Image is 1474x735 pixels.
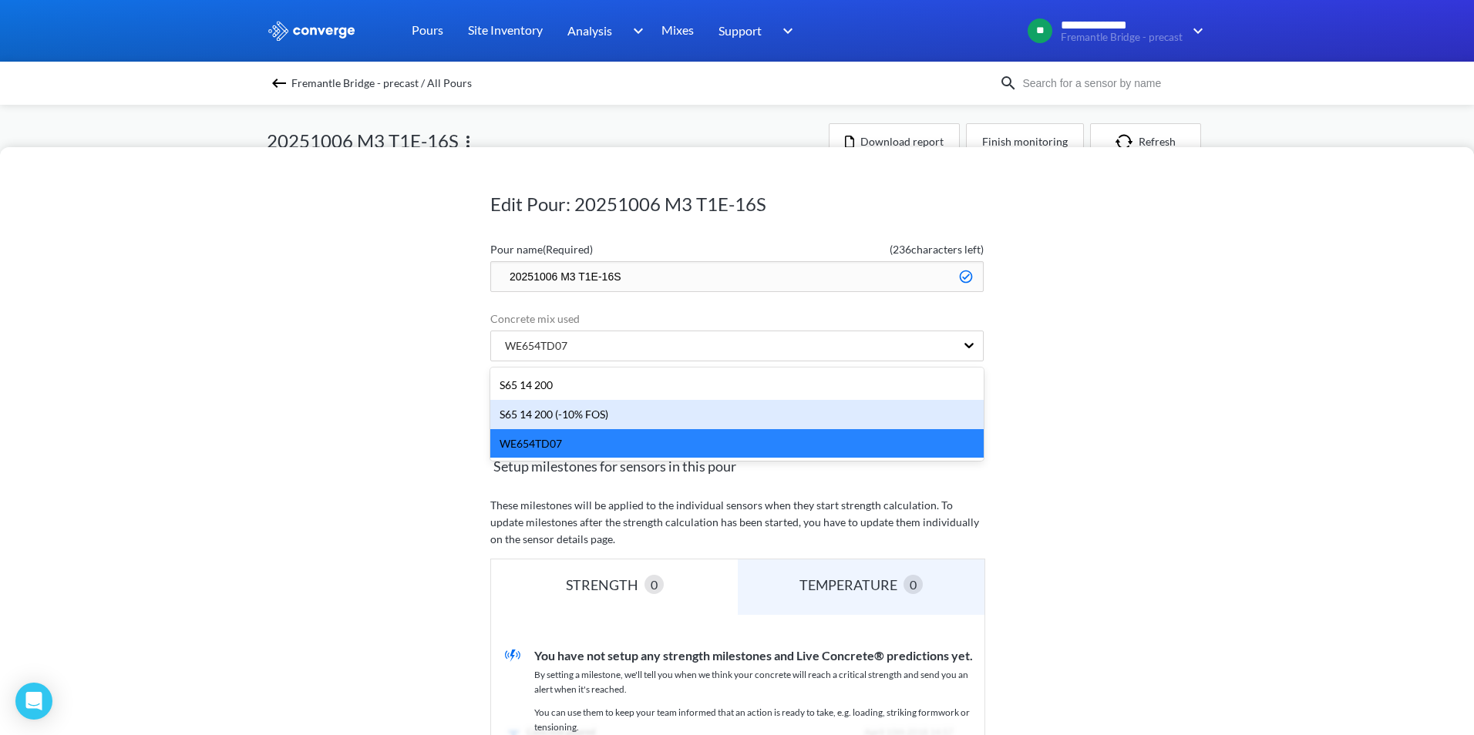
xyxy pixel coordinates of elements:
img: icon-search.svg [999,74,1018,92]
span: Fremantle Bridge - precast [1061,32,1183,43]
div: Open Intercom Messenger [15,683,52,720]
div: STRENGTH [566,574,644,596]
label: Concrete mix used [490,310,984,327]
img: logo_ewhite.svg [267,21,356,41]
p: You can use them to keep your team informed that an action is ready to take, e.g. loading, striki... [534,706,984,734]
input: Search for a sensor by name [1018,75,1204,92]
span: Analysis [567,21,612,40]
h1: Edit Pour: 20251006 M3 T1E-16S [490,192,984,216]
span: Fremantle Bridge - precast / All Pours [291,72,472,94]
div: S65 14 200 (-10% FOS) [490,400,984,429]
label: Pour name (Required) [490,241,737,258]
input: Type the pour name here [490,261,984,292]
span: ( 236 characters left) [737,241,984,258]
div: WE654TD07 [493,337,567,354]
span: Setup milestones for sensors in this pour [490,455,984,477]
img: downArrow.svg [1183,22,1207,40]
img: downArrow.svg [623,22,648,40]
div: S65 14 200 [490,371,984,400]
span: Support [718,21,762,40]
span: 0 [910,575,917,594]
span: 0 [651,575,658,594]
p: These milestones will be applied to the individual sensors when they start strength calculation. ... [490,497,984,548]
img: backspace.svg [270,74,288,92]
p: By setting a milestone, we'll tell you when we think your concrete will reach a critical strength... [534,668,984,696]
div: WE654TD07 [490,429,984,458]
span: You have not setup any strength milestones and Live Concrete® predictions yet. [534,648,973,663]
img: downArrow.svg [772,22,797,40]
div: TEMPERATURE [799,574,904,596]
